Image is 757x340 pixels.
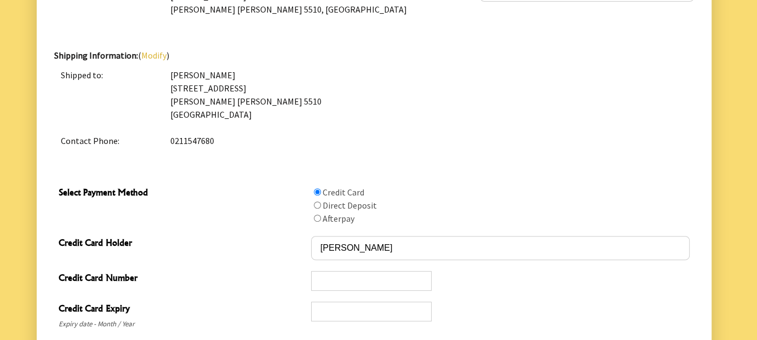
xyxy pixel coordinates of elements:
td: Shipped to: [54,62,164,128]
label: Direct Deposit [323,200,377,211]
td: Contact Phone: [54,128,164,154]
span: Credit Card Expiry [59,302,306,318]
span: Credit Card Holder [59,236,306,252]
div: ( ) [54,49,694,154]
input: Select Payment Method [314,201,321,209]
a: Modify [141,50,167,61]
input: Credit Card Holder [311,236,690,260]
iframe: Secure card number input frame [316,276,427,286]
span: Credit Card Number [59,271,306,287]
iframe: Secure expiration date input frame [316,307,427,317]
td: 0211547680 [164,128,694,154]
label: Afterpay [323,213,354,224]
label: Credit Card [323,187,364,198]
td: [PERSON_NAME] [STREET_ADDRESS] [PERSON_NAME] [PERSON_NAME] 5510 [GEOGRAPHIC_DATA] [164,62,694,128]
span: Select Payment Method [59,186,306,201]
input: Select Payment Method [314,188,321,195]
input: Select Payment Method [314,215,321,222]
strong: Shipping Information: [54,50,138,61]
span: Expiry date - Month / Year [59,318,306,331]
